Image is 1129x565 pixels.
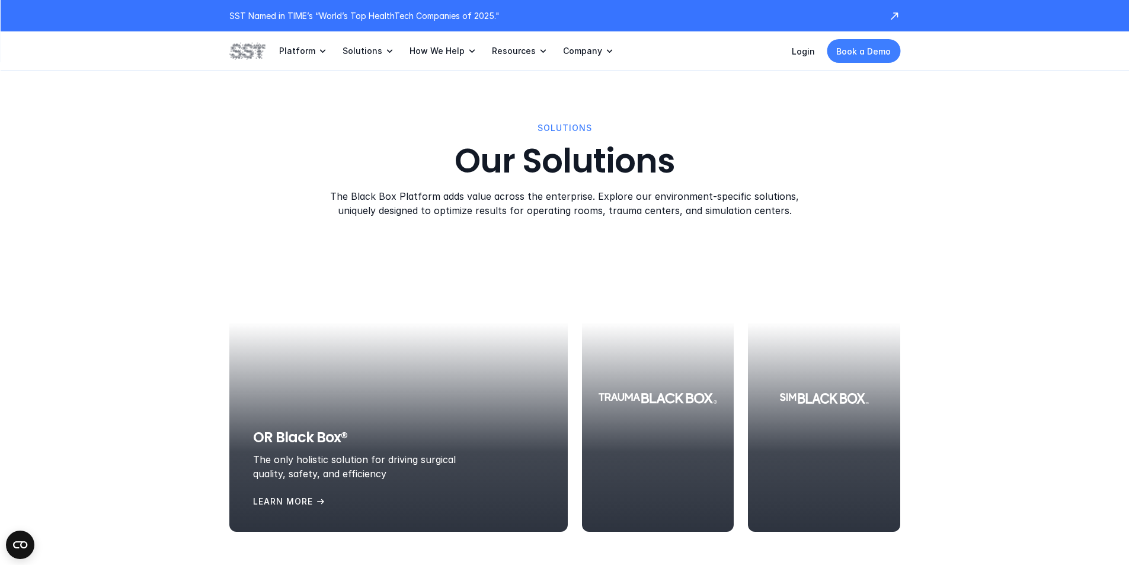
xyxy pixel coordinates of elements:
p: Learn More [253,495,313,508]
a: Trauma Black Box logo [581,264,734,532]
h5: OR Black Box® [253,427,348,448]
p: SOLUTIONS [538,122,592,135]
p: Resources [492,46,536,56]
p: Book a Demo [836,45,891,58]
p: Platform [279,46,315,56]
p: SST Named in TIME’s “World’s Top HealthTech Companies of 2025." [229,9,877,22]
a: Book a Demo [827,39,900,63]
p: Company [563,46,602,56]
a: Login [792,46,815,56]
p: The only holistic solution for driving surgical quality, safety, and efficiency [253,452,490,481]
p: Solutions [343,46,382,56]
a: OR Black Box®The only holistic solution for driving surgical quality, safety, and efficiencyLearn... [229,264,568,532]
a: SIM Black Box logo [748,264,900,532]
button: Open CMP widget [6,531,34,559]
img: SIM Black Box logo [765,383,883,414]
img: SST logo [229,41,265,61]
h2: Our Solutions [455,142,675,181]
p: How We Help [410,46,465,56]
img: Trauma Black Box logo [598,383,717,414]
p: The Black Box Platform adds value across the enterprise. Explore our environment-specific solutio... [330,189,799,217]
a: Platform [279,31,328,71]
